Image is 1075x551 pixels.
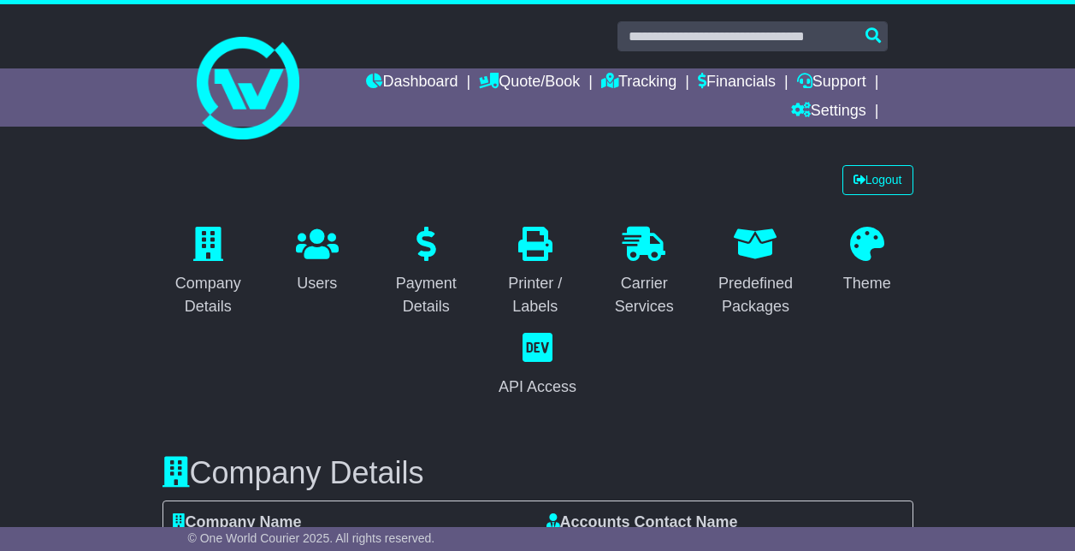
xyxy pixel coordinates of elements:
a: Predefined Packages [707,221,804,324]
div: API Access [499,376,576,399]
a: Logout [842,165,913,195]
a: Tracking [601,68,676,98]
a: Financials [698,68,776,98]
div: Users [296,272,339,295]
a: API Access [487,324,588,405]
a: Carrier Services [598,221,689,324]
h3: Company Details [162,456,913,490]
div: Company Details [174,272,243,318]
a: Company Details [162,221,254,324]
div: Carrier Services [609,272,678,318]
div: Printer / Labels [500,272,570,318]
div: Theme [843,272,891,295]
a: Dashboard [366,68,458,98]
label: Accounts Contact Name [546,513,738,532]
a: Settings [791,98,866,127]
div: Predefined Packages [718,272,793,318]
label: Company Name [172,513,302,532]
a: Users [285,221,350,301]
div: Payment Details [391,272,460,318]
a: Payment Details [380,221,471,324]
a: Support [797,68,866,98]
a: Theme [832,221,902,301]
a: Quote/Book [479,68,580,98]
span: © One World Courier 2025. All rights reserved. [188,531,435,545]
a: Printer / Labels [489,221,581,324]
